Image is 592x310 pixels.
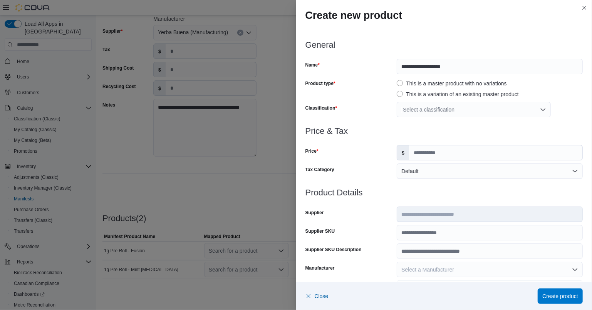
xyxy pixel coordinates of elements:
[305,167,334,173] label: Tax Category
[397,262,583,277] button: Select a Manufacturer
[397,79,506,88] label: This is a master product with no variations
[305,288,329,304] button: Close
[305,80,335,87] label: Product type
[315,292,329,300] span: Close
[305,265,335,271] label: Manufacturer
[401,267,454,273] span: Select a Manufacturer
[538,288,583,304] button: Create product
[305,228,335,234] label: Supplier SKU
[305,247,362,253] label: Supplier SKU Description
[397,163,583,179] button: Default
[397,90,519,99] label: This is a variation of an existing master product
[305,127,583,136] h3: Price & Tax
[305,148,319,154] label: Price
[305,105,337,111] label: Classification
[305,9,583,22] h2: Create new product
[305,188,583,197] h3: Product Details
[580,3,589,12] button: Close this dialog
[305,40,583,50] h3: General
[305,210,324,216] label: Supplier
[542,292,578,300] span: Create product
[305,62,320,68] label: Name
[397,145,409,160] label: $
